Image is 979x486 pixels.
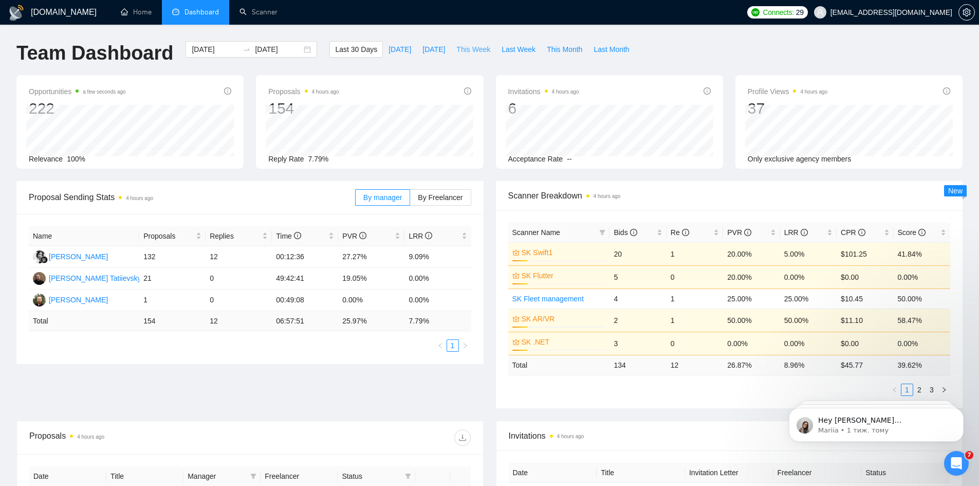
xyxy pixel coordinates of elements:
td: 8.96 % [780,355,837,375]
td: 2 [609,309,666,332]
td: $ 45.77 [837,355,893,375]
a: SK .NET [522,336,604,348]
td: $11.10 [837,309,893,332]
td: Total [508,355,610,375]
td: 154 [139,311,206,331]
span: Last Week [502,44,535,55]
td: 1 [667,309,723,332]
li: 3 [926,384,938,396]
li: Next Page [938,384,950,396]
span: crown [512,338,520,346]
span: PVR [342,232,366,240]
th: Freelancer [773,463,862,483]
td: 27.27% [338,246,404,268]
img: GB [33,250,46,263]
td: 0 [206,268,272,290]
input: Start date [192,44,238,55]
a: 2 [914,384,925,395]
div: [PERSON_NAME] [49,294,108,305]
td: 0.00% [404,268,471,290]
a: 1 [447,340,458,351]
span: Acceptance Rate [508,155,563,163]
span: info-circle [943,87,950,95]
a: searchScanner [239,8,278,16]
span: Status [342,471,400,482]
span: Connects: [763,7,793,18]
div: 6 [508,99,579,118]
div: [PERSON_NAME] Tatiievskyi [49,273,143,284]
th: Invitation Letter [685,463,773,483]
input: End date [255,44,302,55]
time: 4 hours ago [126,195,153,201]
span: Score [898,228,926,237]
td: 20.00% [723,265,780,289]
time: 4 hours ago [77,434,104,440]
span: setting [959,8,974,16]
td: 39.62 % [894,355,950,375]
span: crown [512,272,520,279]
span: This Week [456,44,490,55]
td: 0.00% [723,332,780,355]
td: 50.00% [894,289,950,309]
td: 19.05% [338,268,404,290]
span: Scanner Name [512,228,560,237]
td: 25.00% [723,289,780,309]
span: [DATE] [389,44,411,55]
div: Proposals [29,429,250,446]
a: 1 [901,384,913,395]
span: By manager [363,193,402,202]
td: 20.00% [723,242,780,265]
td: 1 [667,242,723,265]
span: Invitations [508,85,579,98]
span: Dashboard [184,8,219,16]
span: info-circle [744,229,751,236]
span: right [462,343,468,349]
h1: Team Dashboard [16,41,173,65]
span: info-circle [918,229,926,236]
span: crown [512,315,520,322]
time: 4 hours ago [557,434,584,439]
button: left [434,339,447,352]
button: download [454,429,471,446]
span: download [455,434,470,442]
a: SK Flutter [522,270,604,281]
td: 0 [667,265,723,289]
span: crown [512,249,520,256]
span: Last Month [594,44,629,55]
th: Date [509,463,597,483]
img: logo [8,5,25,21]
span: Opportunities [29,85,126,98]
td: 0.00% [780,265,837,289]
div: [PERSON_NAME] [49,251,108,262]
td: 0 [206,290,272,311]
span: Scanner Breakdown [508,189,951,202]
span: [DATE] [422,44,445,55]
span: info-circle [682,229,689,236]
span: filter [248,469,258,484]
td: 3 [609,332,666,355]
span: Relevance [29,155,63,163]
td: $0.00 [837,265,893,289]
td: 132 [139,246,206,268]
button: [DATE] [383,41,417,58]
span: filter [250,473,256,479]
td: 12 [206,311,272,331]
li: 2 [913,384,926,396]
span: Proposals [268,85,339,98]
td: 21 [139,268,206,290]
a: DT[PERSON_NAME] Tatiievskyi [33,274,143,282]
td: 25.00% [780,289,837,309]
span: Bids [614,228,637,237]
a: 3 [926,384,937,395]
iframe: Intercom notifications повідомлення [773,386,979,458]
th: Name [29,226,139,246]
button: setting [958,4,975,21]
span: info-circle [858,229,865,236]
td: 0.00% [404,290,471,311]
span: 29 [796,7,804,18]
span: Proposals [143,230,194,242]
span: Time [276,232,301,240]
td: 50.00% [780,309,837,332]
